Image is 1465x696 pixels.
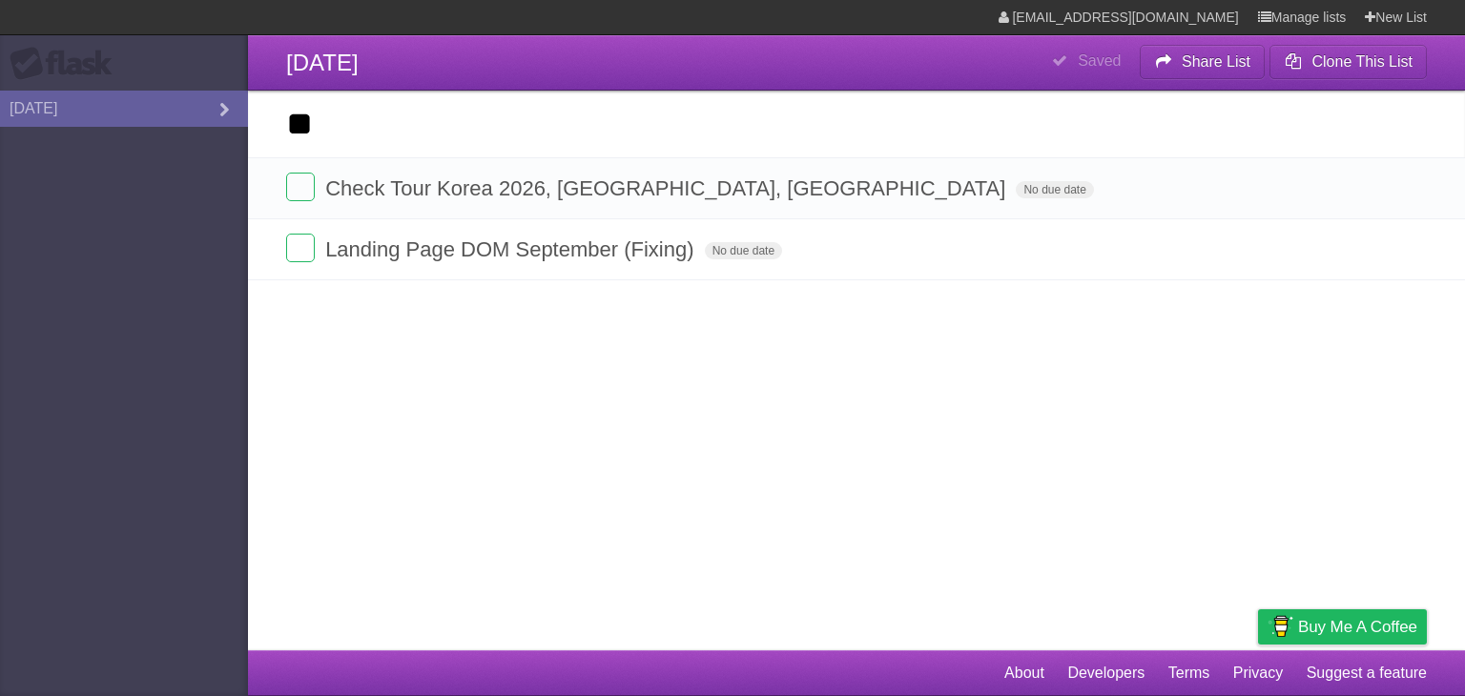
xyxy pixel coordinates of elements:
div: Flask [10,47,124,81]
a: About [1004,655,1044,691]
b: Clone This List [1311,53,1413,70]
span: [DATE] [286,50,359,75]
button: Share List [1140,45,1266,79]
button: Clone This List [1269,45,1427,79]
span: Check Tour Korea 2026, [GEOGRAPHIC_DATA], [GEOGRAPHIC_DATA] [325,176,1010,200]
a: Suggest a feature [1307,655,1427,691]
span: Landing Page DOM September (Fixing) [325,237,698,261]
label: Done [286,173,315,201]
a: Privacy [1233,655,1283,691]
span: Buy me a coffee [1298,610,1417,644]
a: Terms [1168,655,1210,691]
b: Share List [1182,53,1250,70]
b: Saved [1078,52,1121,69]
a: Buy me a coffee [1258,609,1427,645]
span: No due date [705,242,782,259]
a: Developers [1067,655,1145,691]
img: Buy me a coffee [1268,610,1293,643]
label: Done [286,234,315,262]
span: No due date [1016,181,1093,198]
